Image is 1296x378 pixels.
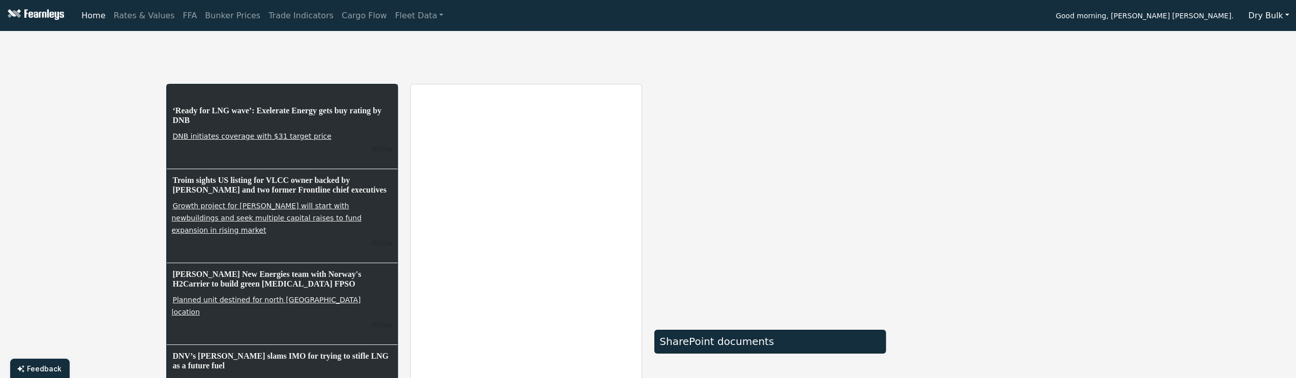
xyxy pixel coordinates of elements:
[166,35,1130,72] iframe: tickers TradingView widget
[172,201,362,235] a: Growth project for [PERSON_NAME] will start with newbuildings and seek multiple capital raises to...
[77,6,109,26] a: Home
[371,321,392,329] small: 11/09/2025, 07:16:31
[264,6,338,26] a: Trade Indicators
[371,239,392,247] small: 11/09/2025, 07:23:12
[172,105,393,126] h6: ‘Ready for LNG wave’: Exelerate Energy gets buy rating by DNB
[338,6,391,26] a: Cargo Flow
[898,206,1130,318] iframe: mini symbol-overview TradingView widget
[172,174,393,196] h6: Troim sights US listing for VLCC owner backed by [PERSON_NAME] and two former Frontline chief exe...
[1242,6,1296,25] button: Dry Bulk
[172,295,361,317] a: Planned unit destined for north [GEOGRAPHIC_DATA] location
[110,6,179,26] a: Rates & Values
[201,6,264,26] a: Bunker Prices
[1056,8,1234,25] span: Good morning, [PERSON_NAME] [PERSON_NAME].
[172,350,393,371] h6: DNV’s [PERSON_NAME] slams IMO for trying to stifle LNG as a future fuel
[179,6,201,26] a: FFA
[371,145,392,153] small: 11/09/2025, 08:34:18
[898,84,1130,196] iframe: mini symbol-overview TradingView widget
[172,131,333,141] a: DNB initiates coverage with $31 target price
[391,6,447,26] a: Fleet Data
[660,335,881,348] div: SharePoint documents
[172,268,393,290] h6: [PERSON_NAME] New Energies team with Norway's H2Carrier to build green [MEDICAL_DATA] FPSO
[5,9,64,22] img: Fearnleys Logo
[654,84,886,319] iframe: market overview TradingView widget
